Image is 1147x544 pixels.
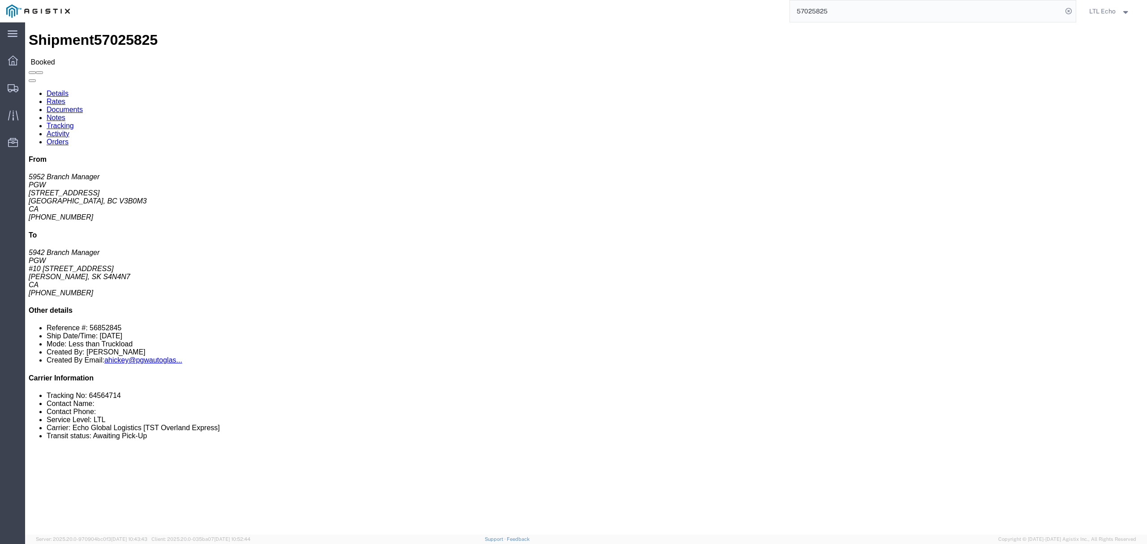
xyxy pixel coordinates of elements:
span: Server: 2025.20.0-970904bc0f3 [36,536,147,542]
a: Support [485,536,507,542]
span: [DATE] 10:43:43 [111,536,147,542]
span: Client: 2025.20.0-035ba07 [151,536,250,542]
iframe: FS Legacy Container [25,22,1147,535]
span: LTL Echo [1089,6,1116,16]
input: Search for shipment number, reference number [790,0,1062,22]
span: Copyright © [DATE]-[DATE] Agistix Inc., All Rights Reserved [998,535,1136,543]
button: LTL Echo [1089,6,1134,17]
span: [DATE] 10:52:44 [214,536,250,542]
img: logo [6,4,70,18]
a: Feedback [507,536,530,542]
